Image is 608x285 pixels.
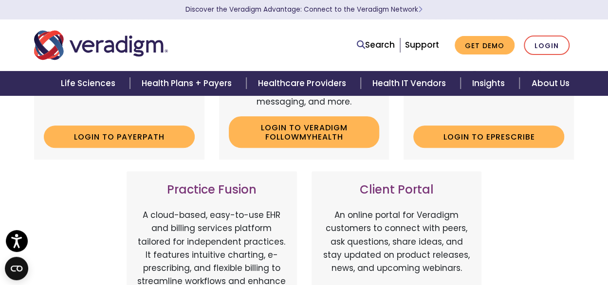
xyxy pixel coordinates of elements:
a: Login to Payerpath [44,125,195,148]
a: Insights [461,71,519,96]
h3: Practice Fusion [136,183,287,197]
a: Life Sciences [49,71,130,96]
h3: Client Portal [321,183,472,197]
a: Login [524,36,570,55]
a: Healthcare Providers [246,71,360,96]
button: Open CMP widget [5,257,28,280]
iframe: Drift Chat Widget [421,215,596,273]
span: Learn More [418,5,423,14]
a: Search [357,38,395,52]
img: Veradigm logo [34,29,168,61]
a: About Us [519,71,581,96]
a: Health Plans + Payers [130,71,246,96]
a: Login to Veradigm FollowMyHealth [229,116,380,148]
a: Health IT Vendors [361,71,461,96]
a: Support [405,39,439,51]
a: Discover the Veradigm Advantage: Connect to the Veradigm NetworkLearn More [185,5,423,14]
a: Login to ePrescribe [413,125,564,148]
a: Get Demo [455,36,515,55]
